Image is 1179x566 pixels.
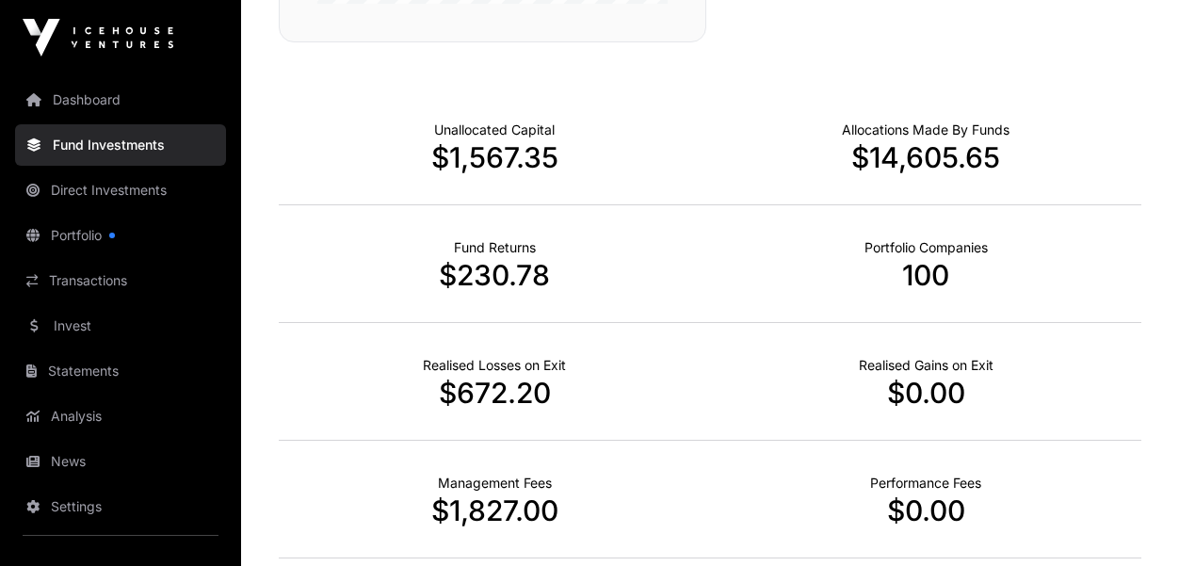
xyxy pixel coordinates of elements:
a: News [15,441,226,482]
p: $0.00 [710,493,1141,527]
p: $0.00 [710,376,1141,410]
p: Cash not yet allocated [434,121,555,139]
a: Dashboard [15,79,226,121]
img: Icehouse Ventures Logo [23,19,173,57]
a: Transactions [15,260,226,301]
p: $1,567.35 [279,140,710,174]
a: Portfolio [15,215,226,256]
iframe: Chat Widget [1085,476,1179,566]
p: $1,827.00 [279,493,710,527]
a: Settings [15,486,226,527]
p: Number of Companies Deployed Into [864,238,988,257]
p: Realised Returns from Funds [454,238,536,257]
p: Net Realised on Negative Exits [423,356,566,375]
a: Direct Investments [15,170,226,211]
a: Invest [15,305,226,347]
a: Analysis [15,396,226,437]
a: Statements [15,350,226,392]
p: Fund Management Fees incurred to date [438,474,552,493]
p: 100 [710,258,1141,292]
p: $14,605.65 [710,140,1141,174]
p: $230.78 [279,258,710,292]
p: Fund Performance Fees (Carry) incurred to date [870,474,981,493]
p: Net Realised on Positive Exits [859,356,993,375]
p: Capital Deployed Into Companies [842,121,1009,139]
a: Fund Investments [15,124,226,166]
p: $672.20 [279,376,710,410]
